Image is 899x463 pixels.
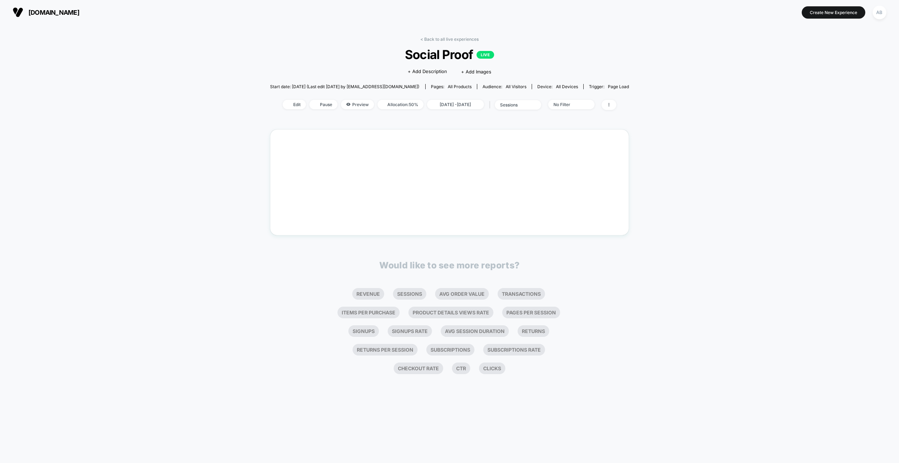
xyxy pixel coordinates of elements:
li: Transactions [498,288,545,300]
li: Subscriptions Rate [483,344,545,356]
li: Sessions [393,288,426,300]
li: Clicks [479,363,505,374]
span: Preview [341,100,374,109]
span: all devices [556,84,578,89]
li: Revenue [352,288,384,300]
span: Start date: [DATE] (Last edit [DATE] by [EMAIL_ADDRESS][DOMAIN_NAME]) [270,84,419,89]
div: sessions [500,102,528,107]
span: [DATE] - [DATE] [427,100,484,109]
li: Pages Per Session [502,307,560,318]
li: Avg Session Duration [441,325,509,337]
span: + Add Images [461,69,491,74]
li: Signups [348,325,379,337]
p: Would like to see more reports? [379,260,520,270]
li: Signups Rate [388,325,432,337]
span: Allocation: 50% [378,100,424,109]
li: Ctr [452,363,470,374]
a: < Back to all live experiences [420,37,479,42]
span: Edit [283,100,306,109]
li: Subscriptions [426,344,474,356]
span: All Visitors [506,84,526,89]
div: AB [873,6,886,19]
li: Items Per Purchase [337,307,400,318]
span: Device: [532,84,583,89]
div: Audience: [483,84,526,89]
span: [DOMAIN_NAME] [28,9,79,16]
span: Page Load [608,84,629,89]
img: Visually logo [13,7,23,18]
span: | [487,100,495,110]
div: Trigger: [589,84,629,89]
p: LIVE [477,51,494,59]
button: Create New Experience [802,6,865,19]
button: AB [871,5,888,20]
span: Pause [309,100,337,109]
li: Product Details Views Rate [408,307,493,318]
span: + Add Description [408,68,447,75]
li: Checkout Rate [394,363,443,374]
li: Returns Per Session [353,344,418,356]
li: Returns [518,325,549,337]
div: Pages: [431,84,472,89]
li: Avg Order Value [435,288,489,300]
button: [DOMAIN_NAME] [11,7,81,18]
span: all products [448,84,472,89]
div: No Filter [553,102,582,107]
span: Social Proof [288,47,611,62]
